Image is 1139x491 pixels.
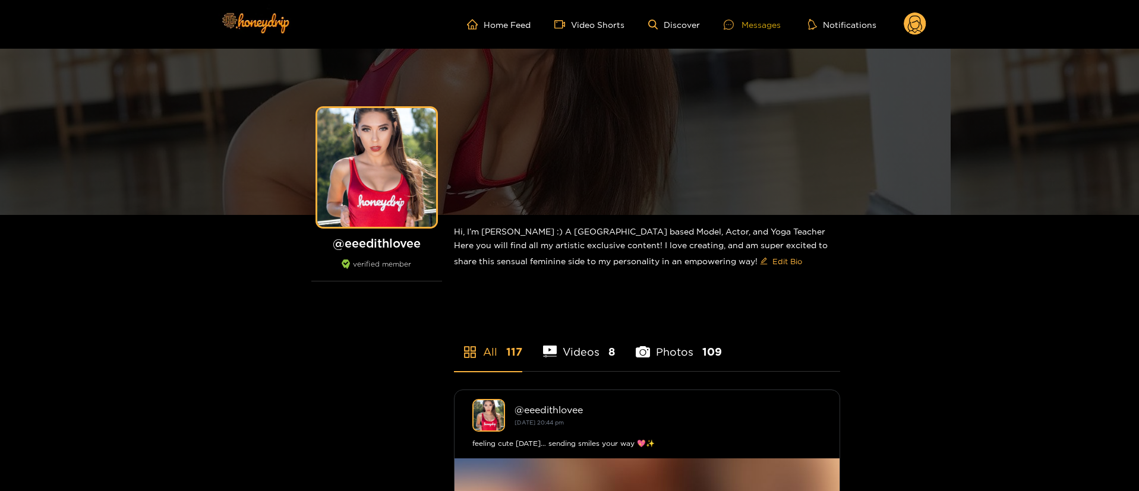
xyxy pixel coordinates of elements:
[454,318,522,371] li: All
[760,257,768,266] span: edit
[543,318,616,371] li: Videos
[311,236,442,251] h1: @ eeedithlovee
[804,18,880,30] button: Notifications
[472,399,505,432] img: eeedithlovee
[454,215,840,280] div: Hi, I’m [PERSON_NAME] :) A [GEOGRAPHIC_DATA] based Model, Actor, and Yoga Teacher Here you will f...
[772,255,802,267] span: Edit Bio
[506,344,522,359] span: 117
[515,419,564,426] small: [DATE] 20:44 pm
[467,19,484,30] span: home
[515,404,822,415] div: @ eeedithlovee
[702,344,722,359] span: 109
[648,20,700,30] a: Discover
[608,344,615,359] span: 8
[311,259,442,281] div: verified member
[554,19,624,30] a: Video Shorts
[467,19,531,30] a: Home Feed
[463,345,477,359] span: appstore
[758,252,804,271] button: editEdit Bio
[554,19,571,30] span: video-camera
[472,438,822,449] div: feeling cute [DATE]… sending smiles your way 💖✨
[636,318,722,371] li: Photos
[724,18,781,31] div: Messages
